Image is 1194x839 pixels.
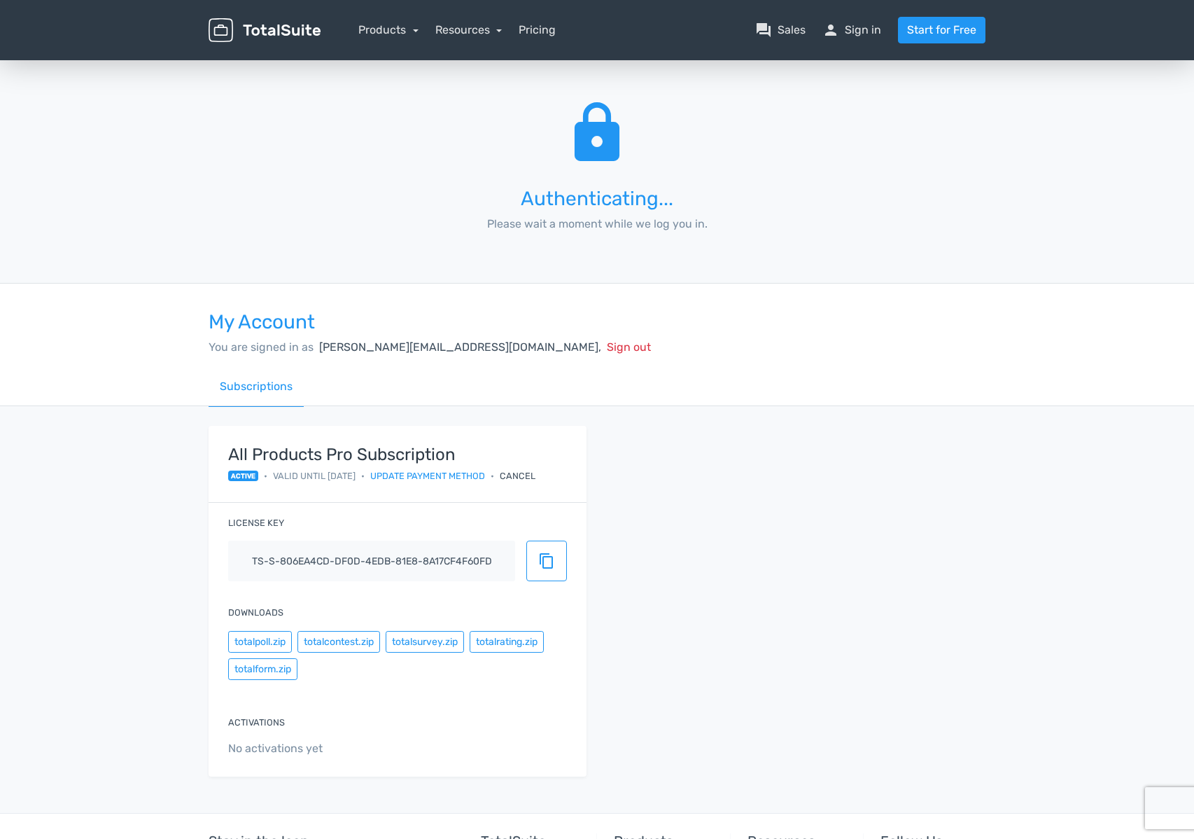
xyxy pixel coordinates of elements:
[461,216,733,233] p: Please wait a moment while we log you in.
[209,312,985,333] h3: My Account
[491,469,494,483] span: •
[519,22,556,39] a: Pricing
[228,606,283,619] label: Downloads
[500,469,535,483] div: Cancel
[358,23,419,36] a: Products
[461,188,733,210] h3: Authenticating...
[209,367,304,407] a: Subscriptions
[526,541,567,581] button: content_copy
[228,740,567,757] span: No activations yet
[386,631,464,653] button: totalsurvey.zip
[209,18,321,43] img: TotalSuite for WordPress
[361,469,365,483] span: •
[822,22,839,39] span: person
[563,97,631,171] span: lock
[228,516,284,529] label: License key
[297,631,380,653] button: totalcontest.zip
[755,22,806,39] a: question_answerSales
[228,658,297,680] button: totalform.zip
[607,340,651,354] span: Sign out
[435,23,503,36] a: Resources
[228,471,258,480] span: active
[228,631,292,653] button: totalpoll.zip
[370,469,485,483] a: Update payment method
[228,445,535,464] strong: All Products Pro Subscription
[470,631,544,653] button: totalrating.zip
[228,716,285,729] label: Activations
[755,22,772,39] span: question_answer
[264,469,267,483] span: •
[273,469,356,483] span: Valid until [DATE]
[209,340,314,354] span: You are signed in as
[898,17,985,43] a: Start for Free
[319,340,601,354] span: [PERSON_NAME][EMAIL_ADDRESS][DOMAIN_NAME],
[822,22,881,39] a: personSign in
[538,553,555,569] span: content_copy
